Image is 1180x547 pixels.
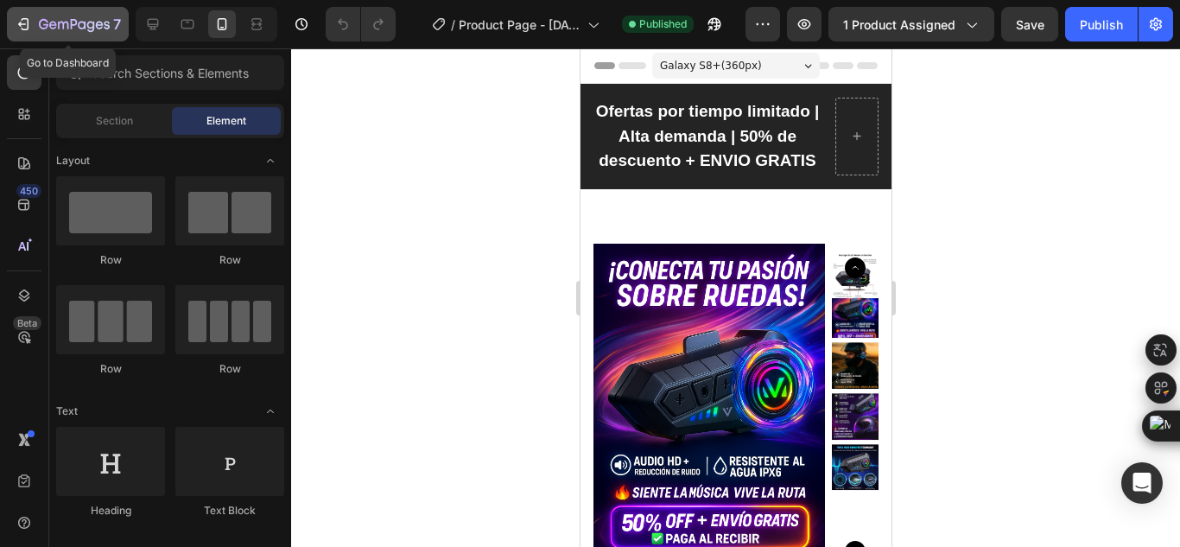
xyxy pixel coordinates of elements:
[175,361,284,377] div: Row
[56,252,165,268] div: Row
[56,404,78,419] span: Text
[459,16,580,34] span: Product Page - [DATE] 12:10:49
[56,55,284,90] input: Search Sections & Elements
[580,48,891,547] iframe: Design area
[16,184,41,198] div: 450
[56,153,90,169] span: Layout
[1121,462,1163,504] div: Open Intercom Messenger
[206,113,246,129] span: Element
[1016,17,1044,32] span: Save
[257,398,284,425] span: Toggle open
[56,503,165,518] div: Heading
[451,16,455,34] span: /
[1001,7,1058,41] button: Save
[175,503,284,518] div: Text Block
[843,16,955,34] span: 1 product assigned
[56,361,165,377] div: Row
[264,493,285,513] button: Carousel Next Arrow
[175,252,284,268] div: Row
[639,16,687,32] span: Published
[13,316,41,330] div: Beta
[96,113,133,129] span: Section
[7,7,129,41] button: 7
[113,14,121,35] p: 7
[257,147,284,175] span: Toggle open
[1080,16,1123,34] div: Publish
[1065,7,1138,41] button: Publish
[326,7,396,41] div: Undo/Redo
[828,7,994,41] button: 1 product assigned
